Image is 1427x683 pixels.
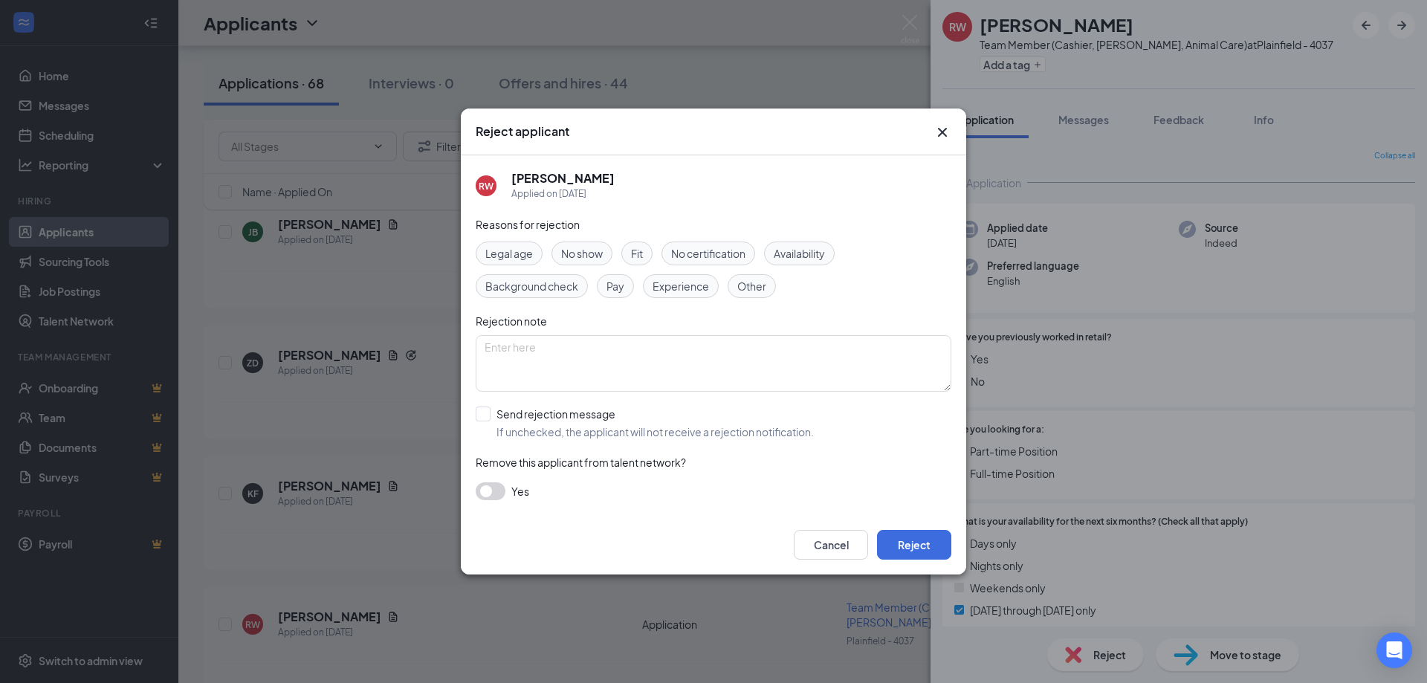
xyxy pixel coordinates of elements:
span: Yes [511,482,529,500]
h3: Reject applicant [476,123,569,140]
div: RW [479,180,494,192]
span: Pay [606,278,624,294]
span: No certification [671,245,745,262]
span: Reasons for rejection [476,218,580,231]
span: Rejection note [476,314,547,328]
button: Cancel [794,530,868,560]
button: Close [933,123,951,141]
span: No show [561,245,603,262]
span: Legal age [485,245,533,262]
span: Remove this applicant from talent network? [476,456,686,469]
svg: Cross [933,123,951,141]
span: Fit [631,245,643,262]
span: Availability [774,245,825,262]
div: Applied on [DATE] [511,187,615,201]
span: Other [737,278,766,294]
span: Background check [485,278,578,294]
div: Open Intercom Messenger [1376,632,1412,668]
button: Reject [877,530,951,560]
span: Experience [653,278,709,294]
h5: [PERSON_NAME] [511,170,615,187]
